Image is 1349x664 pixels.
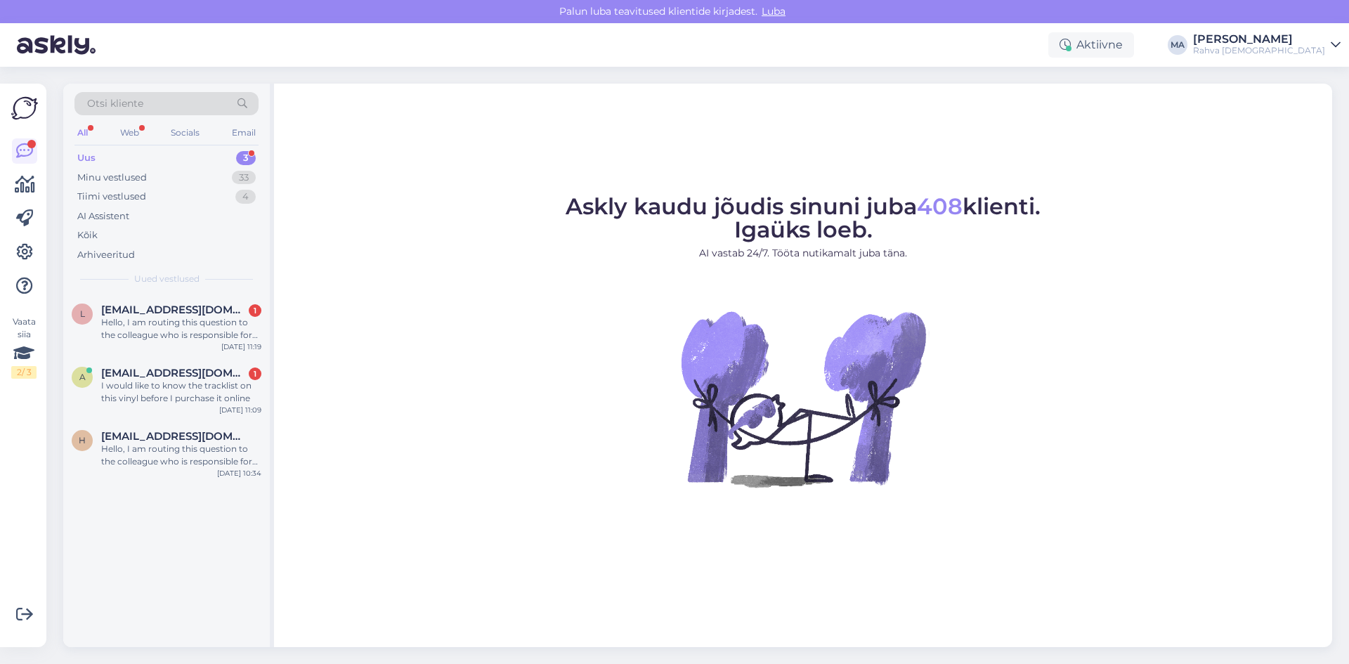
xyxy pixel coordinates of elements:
span: l [80,308,85,319]
span: hak123@gmail.com [101,430,247,443]
div: Email [229,124,259,142]
div: All [74,124,91,142]
img: No Chat active [677,272,930,525]
span: Askly kaudu jõudis sinuni juba klienti. Igaüks loeb. [566,193,1041,243]
div: Web [117,124,142,142]
div: 33 [232,171,256,185]
div: AI Assistent [77,209,129,223]
div: 4 [235,190,256,204]
div: 2 / 3 [11,366,37,379]
div: Vaata siia [11,315,37,379]
span: Luba [757,5,790,18]
div: Socials [168,124,202,142]
span: h [79,435,86,445]
div: Arhiveeritud [77,248,135,262]
span: a [79,372,86,382]
div: Rahva [DEMOGRAPHIC_DATA] [1193,45,1325,56]
span: anton.egoroff@gmail.com [101,367,247,379]
span: Otsi kliente [87,96,143,111]
div: I would like to know the tracklist on this vinyl before I purchase it online [101,379,261,405]
div: Kõik [77,228,98,242]
div: Uus [77,151,96,165]
div: Hello, I am routing this question to the colleague who is responsible for this topic. The reply m... [101,316,261,341]
p: AI vastab 24/7. Tööta nutikamalt juba täna. [566,246,1041,261]
div: 1 [249,367,261,380]
div: [DATE] 11:19 [221,341,261,352]
span: lohemees@gmail.com [101,304,247,316]
div: 1 [249,304,261,317]
div: Hello, I am routing this question to the colleague who is responsible for this topic. The reply m... [101,443,261,468]
div: [DATE] 11:09 [219,405,261,415]
div: [DATE] 10:34 [217,468,261,479]
div: MA [1168,35,1187,55]
div: Aktiivne [1048,32,1134,58]
div: [PERSON_NAME] [1193,34,1325,45]
div: Tiimi vestlused [77,190,146,204]
span: 408 [917,193,963,220]
img: Askly Logo [11,95,38,122]
span: Uued vestlused [134,273,200,285]
a: [PERSON_NAME]Rahva [DEMOGRAPHIC_DATA] [1193,34,1341,56]
div: 3 [236,151,256,165]
div: Minu vestlused [77,171,147,185]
